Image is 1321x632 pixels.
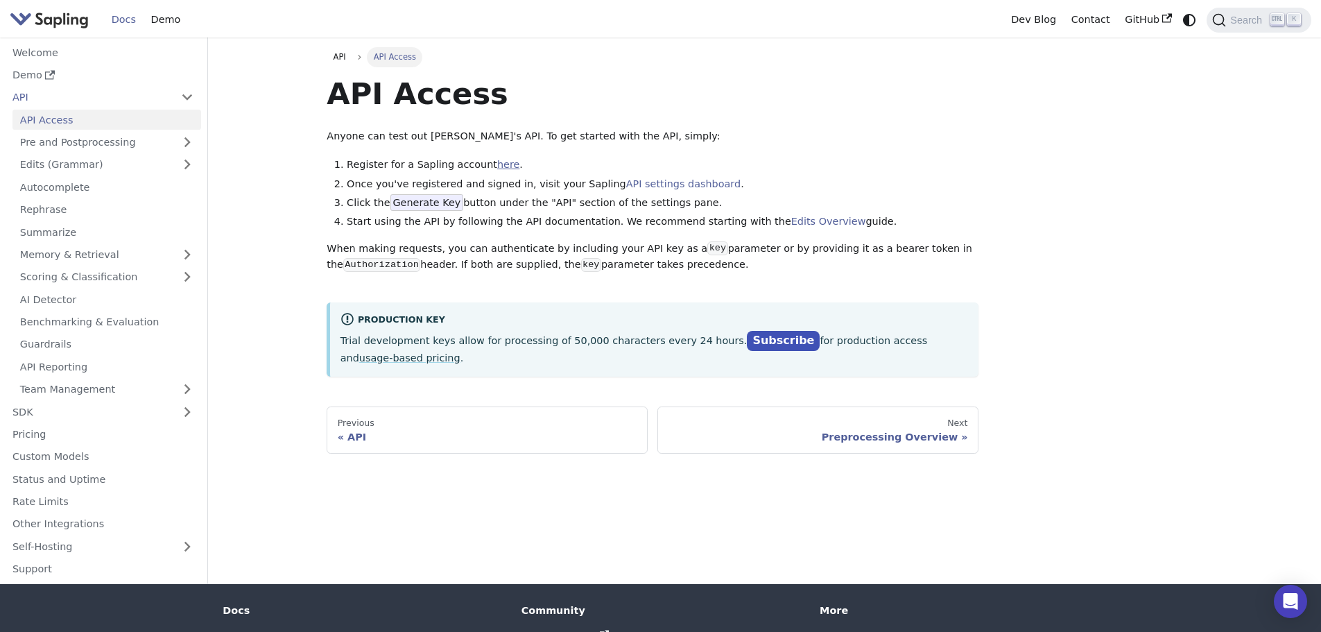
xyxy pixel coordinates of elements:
a: Rephrase [12,200,201,220]
a: GitHub [1117,9,1179,31]
a: Dev Blog [1003,9,1063,31]
a: Welcome [5,42,201,62]
span: API Access [367,47,422,67]
button: Search (Ctrl+K) [1207,8,1311,33]
a: Demo [5,65,201,85]
a: AI Detector [12,289,201,309]
a: API [5,87,173,108]
p: Anyone can test out [PERSON_NAME]'s API. To get started with the API, simply: [327,128,978,145]
a: Pre and Postprocessing [12,133,201,153]
a: Custom Models [5,447,201,467]
a: Summarize [12,222,201,242]
a: Contact [1064,9,1118,31]
li: Once you've registered and signed in, visit your Sapling . [347,176,978,193]
a: Docs [104,9,144,31]
div: Next [668,418,968,429]
a: PreviousAPI [327,407,648,454]
button: Switch between dark and light mode (currently system mode) [1180,10,1200,30]
a: Memory & Retrieval [12,245,201,265]
div: Previous [338,418,637,429]
p: Trial development keys allow for processing of 50,000 characters every 24 hours. for production a... [340,332,969,366]
a: SDK [5,402,173,422]
nav: Breadcrumbs [327,47,978,67]
code: key [581,258,601,272]
code: Authorization [343,258,420,272]
a: Other Integrations [5,514,201,534]
a: Subscribe [747,331,820,351]
a: Support [5,559,201,579]
a: API Reporting [12,357,201,377]
h1: API Access [327,75,978,112]
a: Team Management [12,379,201,400]
div: Open Intercom Messenger [1274,585,1307,618]
a: NextPreprocessing Overview [657,407,978,454]
li: Start using the API by following the API documentation. We recommend starting with the guide. [347,214,978,230]
a: API settings dashboard [626,178,741,189]
a: Edits Overview [791,216,866,227]
a: usage-based pricing [359,352,460,364]
a: Pricing [5,425,201,445]
a: API Access [12,110,201,130]
a: Scoring & Classification [12,267,201,287]
div: More [820,604,1098,617]
a: here [497,159,519,170]
a: Demo [144,9,188,31]
a: API [327,47,352,67]
a: Guardrails [12,334,201,355]
code: key [707,241,727,255]
div: Production Key [340,312,969,329]
span: Generate Key [390,194,464,211]
button: Collapse sidebar category 'API' [173,87,201,108]
a: Status and Uptime [5,469,201,489]
a: Rate Limits [5,492,201,512]
div: Docs [223,604,501,617]
a: Edits (Grammar) [12,155,201,175]
li: Click the button under the "API" section of the settings pane. [347,195,978,212]
a: Sapling.ai [10,10,94,30]
kbd: K [1287,13,1301,26]
div: Community [521,604,800,617]
div: Preprocessing Overview [668,431,968,443]
span: Search [1226,15,1270,26]
nav: Docs pages [327,407,978,454]
div: API [338,431,637,443]
img: Sapling.ai [10,10,89,30]
li: Register for a Sapling account . [347,157,978,173]
p: When making requests, you can authenticate by including your API key as a parameter or by providi... [327,241,978,274]
button: Expand sidebar category 'SDK' [173,402,201,422]
a: Self-Hosting [5,536,201,556]
a: Benchmarking & Evaluation [12,312,201,332]
a: Autocomplete [12,177,201,197]
span: API [334,52,346,62]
